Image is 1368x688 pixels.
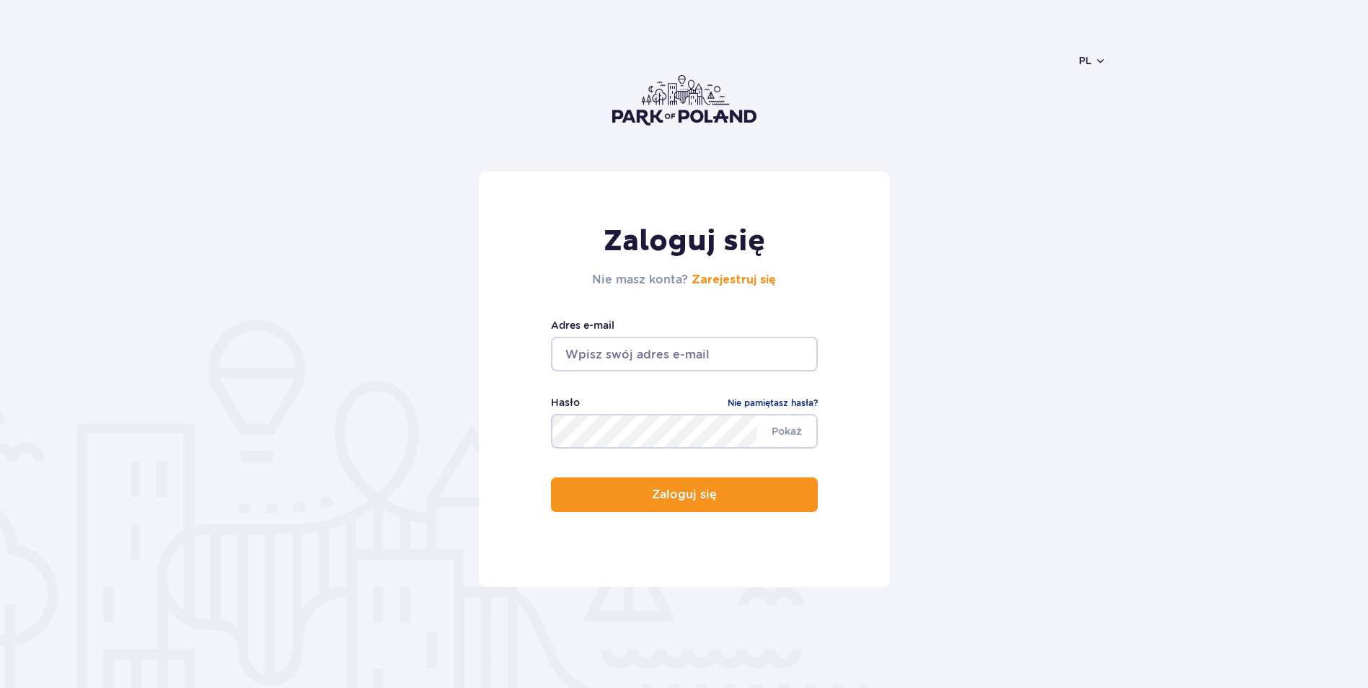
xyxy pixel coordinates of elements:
[692,274,776,286] a: Zarejestruj się
[652,488,717,501] p: Zaloguj się
[551,337,818,371] input: Wpisz swój adres e-mail
[612,75,756,125] img: Park of Poland logo
[551,394,580,410] label: Hasło
[592,271,776,288] h2: Nie masz konta?
[757,416,816,446] span: Pokaż
[592,224,776,260] h1: Zaloguj się
[728,396,818,410] a: Nie pamiętasz hasła?
[1079,53,1106,68] button: pl
[551,317,818,333] label: Adres e-mail
[551,477,818,512] button: Zaloguj się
